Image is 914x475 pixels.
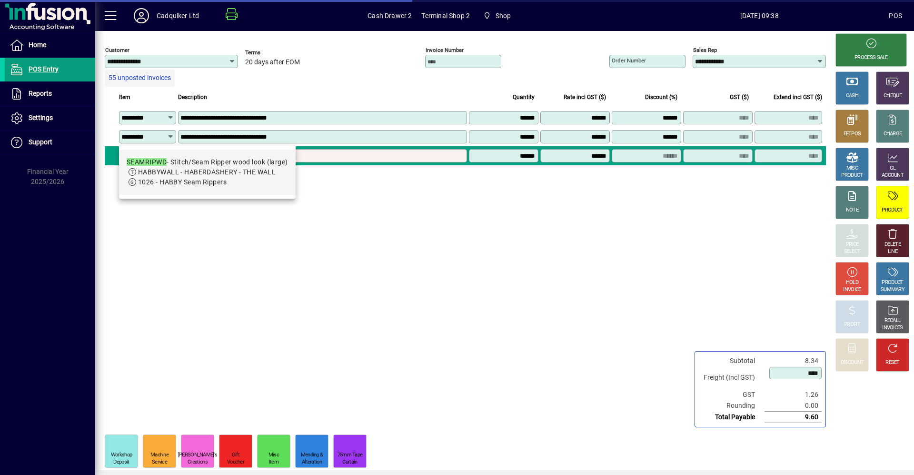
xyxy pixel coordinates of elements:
[5,131,95,154] a: Support
[884,131,902,138] div: CHARGE
[421,8,470,23] span: Terminal Shop 2
[109,73,171,83] span: 55 unposted invoices
[245,59,300,66] span: 20 days after EOM
[127,158,167,166] em: SEAMRIPWD
[884,92,902,100] div: CHEQUE
[888,248,897,255] div: LINE
[884,317,901,324] div: RECALL
[882,279,903,286] div: PRODUCT
[29,90,52,97] span: Reports
[105,47,129,53] mat-label: Customer
[699,366,765,389] td: Freight (Incl GST)
[138,178,227,186] span: 1026 - HABBY Seam Rippers
[846,241,859,248] div: PRICE
[765,389,822,400] td: 1.26
[846,279,858,286] div: HOLD
[29,114,53,121] span: Settings
[269,459,278,466] div: Item
[301,452,323,459] div: Mending &
[846,92,858,100] div: CASH
[564,92,606,102] span: Rate incl GST ($)
[630,8,889,23] span: [DATE] 09:38
[338,452,363,459] div: 75mm Tape
[699,389,765,400] td: GST
[882,207,903,214] div: PRODUCT
[843,286,861,293] div: INVOICE
[882,172,904,179] div: ACCOUNT
[126,7,157,24] button: Profile
[302,459,322,466] div: Alteration
[29,41,46,49] span: Home
[138,168,276,176] span: HABBYWALL - HABERDASHERY - THE WALL
[245,50,302,56] span: Terms
[844,321,860,328] div: PROFIT
[368,8,412,23] span: Cash Drawer 2
[881,286,904,293] div: SUMMARY
[157,8,199,23] div: Cadquiker Ltd
[645,92,677,102] span: Discount (%)
[844,248,861,255] div: SELECT
[699,400,765,412] td: Rounding
[178,452,218,459] div: [PERSON_NAME]'s
[882,324,903,332] div: INVOICES
[841,359,864,366] div: DISCOUNT
[342,459,357,466] div: Curtain
[765,400,822,412] td: 0.00
[29,65,59,73] span: POS Entry
[889,8,902,23] div: POS
[29,138,52,146] span: Support
[730,92,749,102] span: GST ($)
[844,131,861,138] div: EFTPOS
[5,82,95,106] a: Reports
[227,459,244,466] div: Voucher
[765,412,822,423] td: 9.60
[496,8,511,23] span: Shop
[854,54,888,61] div: PROCESS SALE
[178,92,207,102] span: Description
[5,33,95,57] a: Home
[5,106,95,130] a: Settings
[105,70,175,87] button: 55 unposted invoices
[119,92,130,102] span: Item
[188,459,208,466] div: Creations
[841,172,863,179] div: PRODUCT
[846,165,858,172] div: MISC
[111,452,132,459] div: Workshop
[150,452,169,459] div: Machine
[765,355,822,366] td: 8.34
[890,165,896,172] div: GL
[119,150,296,195] mat-option: SEAMRIPWD - Stitch/Seam Ripper wood look (large)
[612,57,646,64] mat-label: Order number
[479,7,515,24] span: Shop
[693,47,717,53] mat-label: Sales rep
[232,452,239,459] div: Gift
[152,459,167,466] div: Service
[885,359,900,366] div: RESET
[699,412,765,423] td: Total Payable
[699,355,765,366] td: Subtotal
[426,47,464,53] mat-label: Invoice number
[513,92,535,102] span: Quantity
[884,241,901,248] div: DELETE
[268,452,279,459] div: Misc
[774,92,822,102] span: Extend incl GST ($)
[127,157,288,167] div: - Stitch/Seam Ripper wood look (large)
[846,207,858,214] div: NOTE
[113,459,129,466] div: Deposit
